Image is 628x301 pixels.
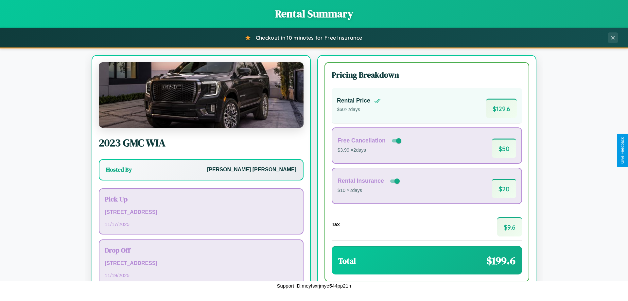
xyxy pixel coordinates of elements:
p: 11 / 17 / 2025 [105,220,298,229]
p: [STREET_ADDRESS] [105,208,298,217]
h3: Pricing Breakdown [332,69,522,80]
span: $ 9.6 [497,217,522,236]
span: Checkout in 10 minutes for Free Insurance [256,34,362,41]
p: $3.99 × 2 days [338,146,403,155]
span: $ 20 [492,179,516,198]
h3: Total [338,255,356,266]
h3: Pick Up [105,194,298,204]
div: Give Feedback [620,137,625,164]
p: $ 60 × 2 days [337,105,381,114]
h4: Rental Insurance [338,178,384,184]
span: $ 199.6 [486,254,515,268]
h4: Tax [332,221,340,227]
p: [STREET_ADDRESS] [105,259,298,268]
img: GMC WIA [99,62,304,128]
h4: Free Cancellation [338,137,386,144]
p: Support ID: meyfsxrjmye544pp21n [277,281,351,290]
span: $ 129.6 [486,99,517,118]
p: 11 / 19 / 2025 [105,271,298,280]
span: $ 50 [492,139,516,158]
h4: Rental Price [337,97,370,104]
p: $10 × 2 days [338,186,401,195]
h3: Hosted By [106,166,132,174]
p: [PERSON_NAME] [PERSON_NAME] [207,165,296,175]
h2: 2023 GMC WIA [99,136,304,150]
h1: Rental Summary [7,7,621,21]
h3: Drop Off [105,245,298,255]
